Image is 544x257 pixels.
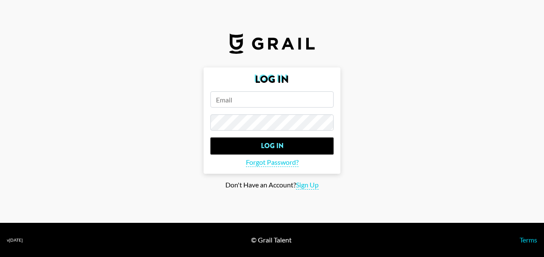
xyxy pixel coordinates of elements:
[7,181,537,190] div: Don't Have an Account?
[7,237,23,243] div: v [DATE]
[210,74,334,85] h2: Log In
[251,236,292,244] div: © Grail Talent
[296,181,319,190] span: Sign Up
[210,91,334,108] input: Email
[246,158,299,167] span: Forgot Password?
[210,137,334,155] input: Log In
[229,33,315,54] img: Grail Talent Logo
[520,236,537,244] a: Terms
